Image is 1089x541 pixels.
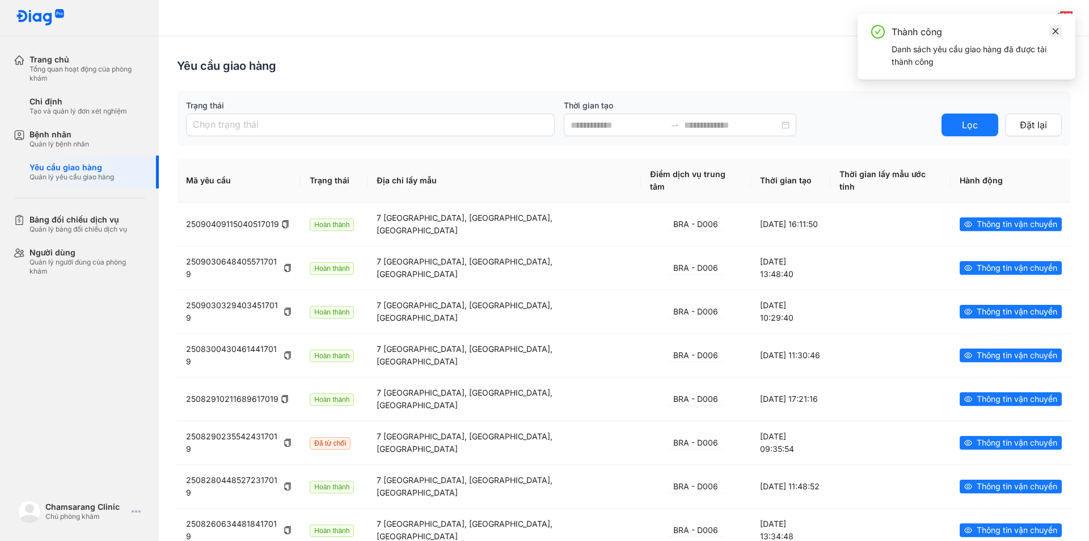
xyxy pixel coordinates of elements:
[29,248,145,258] div: Người dùng
[964,483,972,490] span: eye
[751,290,831,333] td: [DATE] 10:29:40
[281,220,289,228] span: copy
[45,512,127,521] div: Chủ phòng khám
[669,349,723,362] div: BRA - D006
[377,474,632,499] div: 7 [GEOGRAPHIC_DATA], [GEOGRAPHIC_DATA], [GEOGRAPHIC_DATA]
[29,97,127,107] div: Chỉ định
[669,437,723,450] div: BRA - D006
[310,219,354,231] span: Hoàn thành
[669,262,723,275] div: BRA - D006
[977,524,1057,536] span: Thông tin vận chuyển
[751,377,831,421] td: [DATE] 17:21:16
[186,430,292,455] div: 25082902355424317019
[960,261,1062,275] button: eyeThông tin vận chuyển
[45,502,127,512] div: Chamsarang Clinic
[964,526,972,534] span: eye
[377,299,632,324] div: 7 [GEOGRAPHIC_DATA], [GEOGRAPHIC_DATA], [GEOGRAPHIC_DATA]
[29,258,145,276] div: Quản lý người dùng của phòng khám
[641,159,750,203] th: Điểm dịch vụ trung tâm
[186,100,555,111] label: Trạng thái
[964,308,972,316] span: eye
[284,264,292,272] span: copy
[284,351,292,359] span: copy
[962,118,978,132] span: Lọc
[377,343,632,368] div: 7 [GEOGRAPHIC_DATA], [GEOGRAPHIC_DATA], [GEOGRAPHIC_DATA]
[751,246,831,290] td: [DATE] 13:48:40
[977,218,1057,230] span: Thông tin vận chuyển
[29,173,114,182] div: Quản lý yêu cầu giao hàng
[942,114,998,136] button: Lọc
[751,203,831,246] td: [DATE] 16:11:50
[368,159,641,203] th: Địa chỉ lấy mẫu
[960,349,1062,362] button: eyeThông tin vận chuyển
[186,255,292,280] div: 25090306484055717019
[669,480,723,493] div: BRA - D006
[177,159,301,203] th: Mã yêu cầu
[310,306,354,318] span: Hoàn thành
[377,430,632,455] div: 7 [GEOGRAPHIC_DATA], [GEOGRAPHIC_DATA], [GEOGRAPHIC_DATA]
[377,387,632,412] div: 7 [GEOGRAPHIC_DATA], [GEOGRAPHIC_DATA], [GEOGRAPHIC_DATA]
[16,9,65,27] img: logo
[301,159,368,203] th: Trạng thái
[377,212,632,237] div: 7 [GEOGRAPHIC_DATA], [GEOGRAPHIC_DATA], [GEOGRAPHIC_DATA]
[964,351,972,359] span: eye
[284,483,292,490] span: copy
[29,54,145,65] div: Trang chủ
[29,225,127,234] div: Quản lý bảng đối chiếu dịch vụ
[564,100,932,111] label: Thời gian tạo
[751,333,831,377] td: [DATE] 11:30:46
[669,393,723,406] div: BRA - D006
[960,523,1062,537] button: eyeThông tin vận chuyển
[186,474,292,499] div: 25082804485272317019
[964,395,972,403] span: eye
[960,305,1062,318] button: eyeThông tin vận chuyển
[310,393,354,406] span: Hoàn thành
[830,159,950,203] th: Thời gian lấy mẫu ước tính
[310,262,354,275] span: Hoàn thành
[310,525,354,537] span: Hoàn thành
[751,464,831,508] td: [DATE] 11:48:52
[977,437,1057,449] span: Thông tin vận chuyển
[284,308,292,316] span: copy
[29,107,127,116] div: Tạo và quản lý đơn xét nghiệm
[964,264,972,272] span: eye
[29,65,145,83] div: Tổng quan hoạt động của phòng khám
[960,436,1062,450] button: eyeThông tin vận chuyển
[281,395,289,403] span: copy
[186,218,292,230] div: 25090409115040517019
[977,305,1057,318] span: Thông tin vận chuyển
[177,58,276,74] div: Yêu cầu giao hàng
[1052,27,1060,35] span: close
[186,299,292,324] div: 25090303294034517019
[284,439,292,447] span: copy
[977,262,1057,274] span: Thông tin vận chuyển
[892,25,1062,39] div: Thành công
[964,220,972,228] span: eye
[29,162,114,173] div: Yêu cầu giao hàng
[29,140,89,149] div: Quản lý bệnh nhân
[1005,114,1062,136] button: Đặt lại
[377,255,632,280] div: 7 [GEOGRAPHIC_DATA], [GEOGRAPHIC_DATA], [GEOGRAPHIC_DATA]
[977,393,1057,405] span: Thông tin vận chuyển
[892,43,1062,68] div: Danh sách yêu cầu giao hàng đã được tải thành công
[751,159,831,203] th: Thời gian tạo
[29,215,127,225] div: Bảng đối chiếu dịch vụ
[977,480,1057,493] span: Thông tin vận chuyển
[310,437,351,450] span: Đã từ chối
[669,218,723,231] div: BRA - D006
[186,393,292,405] div: 25082910211689617019
[284,526,292,534] span: copy
[960,392,1062,406] button: eyeThông tin vận chuyển
[18,500,41,523] img: logo
[960,217,1062,231] button: eyeThông tin vận chuyển
[186,343,292,368] div: 25083004304614417019
[951,159,1071,203] th: Hành động
[670,120,679,129] span: swap-right
[1060,11,1073,19] span: 240
[669,524,723,537] div: BRA - D006
[977,349,1057,362] span: Thông tin vận chuyển
[310,481,354,493] span: Hoàn thành
[871,25,885,39] span: check-circle
[964,439,972,447] span: eye
[751,421,831,464] td: [DATE] 09:35:54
